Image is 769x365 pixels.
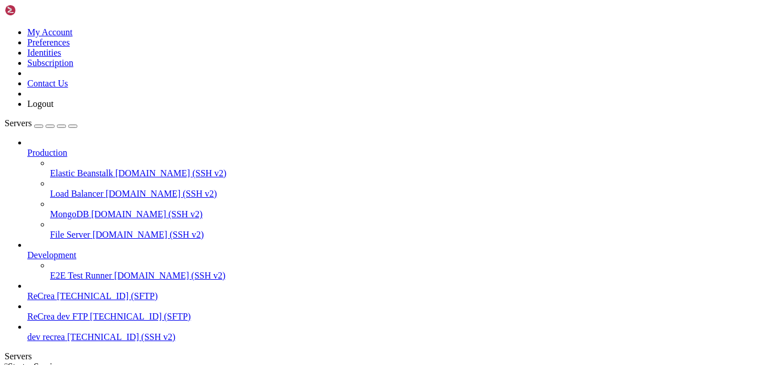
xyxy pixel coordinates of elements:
[27,322,764,342] li: dev recrea [TECHNICAL_ID] (SSH v2)
[50,179,764,199] li: Load Balancer [DOMAIN_NAME] (SSH v2)
[50,168,764,179] a: Elastic Beanstalk [DOMAIN_NAME] (SSH v2)
[50,199,764,219] li: MongoDB [DOMAIN_NAME] (SSH v2)
[27,312,764,322] a: ReCrea dev FTP [TECHNICAL_ID] (SFTP)
[5,351,764,362] div: Servers
[27,281,764,301] li: ReCrea [TECHNICAL_ID] (SFTP)
[90,312,191,321] span: [TECHNICAL_ID] (SFTP)
[27,291,55,301] span: ReCrea
[50,271,112,280] span: E2E Test Runner
[27,332,764,342] a: dev recrea [TECHNICAL_ID] (SSH v2)
[50,189,764,199] a: Load Balancer [DOMAIN_NAME] (SSH v2)
[27,250,764,260] a: Development
[57,291,158,301] span: [TECHNICAL_ID] (SFTP)
[5,118,77,128] a: Servers
[27,240,764,281] li: Development
[50,219,764,240] li: File Server [DOMAIN_NAME] (SSH v2)
[50,168,113,178] span: Elastic Beanstalk
[50,260,764,281] li: E2E Test Runner [DOMAIN_NAME] (SSH v2)
[106,189,217,198] span: [DOMAIN_NAME] (SSH v2)
[50,271,764,281] a: E2E Test Runner [DOMAIN_NAME] (SSH v2)
[50,230,764,240] a: File Server [DOMAIN_NAME] (SSH v2)
[27,250,76,260] span: Development
[27,148,67,157] span: Production
[27,58,73,68] a: Subscription
[5,118,32,128] span: Servers
[50,209,89,219] span: MongoDB
[27,312,88,321] span: ReCrea dev FTP
[50,209,764,219] a: MongoDB [DOMAIN_NAME] (SSH v2)
[27,27,73,37] a: My Account
[27,48,61,57] a: Identities
[67,332,175,342] span: [TECHNICAL_ID] (SSH v2)
[93,230,204,239] span: [DOMAIN_NAME] (SSH v2)
[91,209,202,219] span: [DOMAIN_NAME] (SSH v2)
[50,230,90,239] span: File Server
[27,99,53,109] a: Logout
[115,168,227,178] span: [DOMAIN_NAME] (SSH v2)
[50,158,764,179] li: Elastic Beanstalk [DOMAIN_NAME] (SSH v2)
[5,5,70,16] img: Shellngn
[27,332,65,342] span: dev recrea
[27,291,764,301] a: ReCrea [TECHNICAL_ID] (SFTP)
[50,189,104,198] span: Load Balancer
[27,301,764,322] li: ReCrea dev FTP [TECHNICAL_ID] (SFTP)
[27,38,70,47] a: Preferences
[114,271,226,280] span: [DOMAIN_NAME] (SSH v2)
[27,148,764,158] a: Production
[27,78,68,88] a: Contact Us
[27,138,764,240] li: Production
